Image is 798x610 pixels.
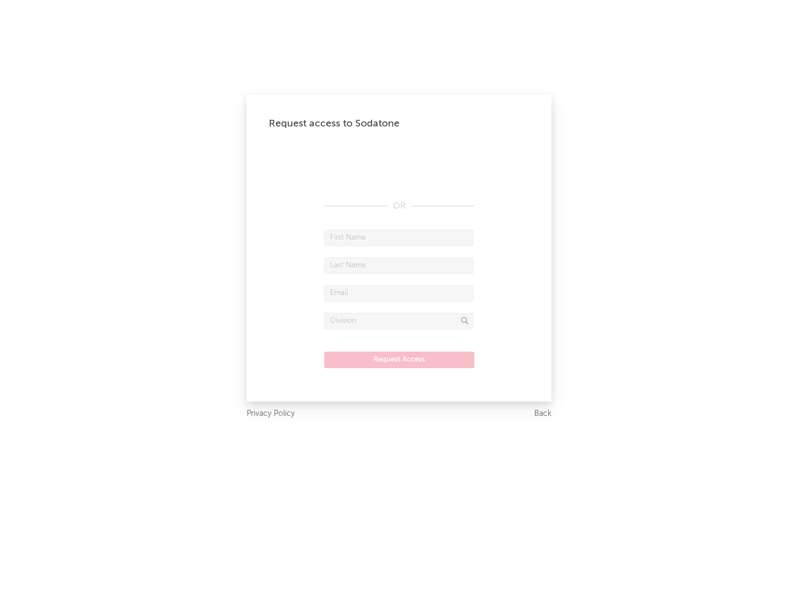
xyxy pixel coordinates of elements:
input: Last Name [324,257,474,274]
a: Privacy Policy [247,407,295,421]
input: Email [324,285,474,302]
input: Division [324,313,474,329]
div: OR [324,200,474,213]
button: Request Access [324,352,474,368]
div: Request access to Sodatone [269,117,529,130]
a: Back [534,407,551,421]
input: First Name [324,230,474,246]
